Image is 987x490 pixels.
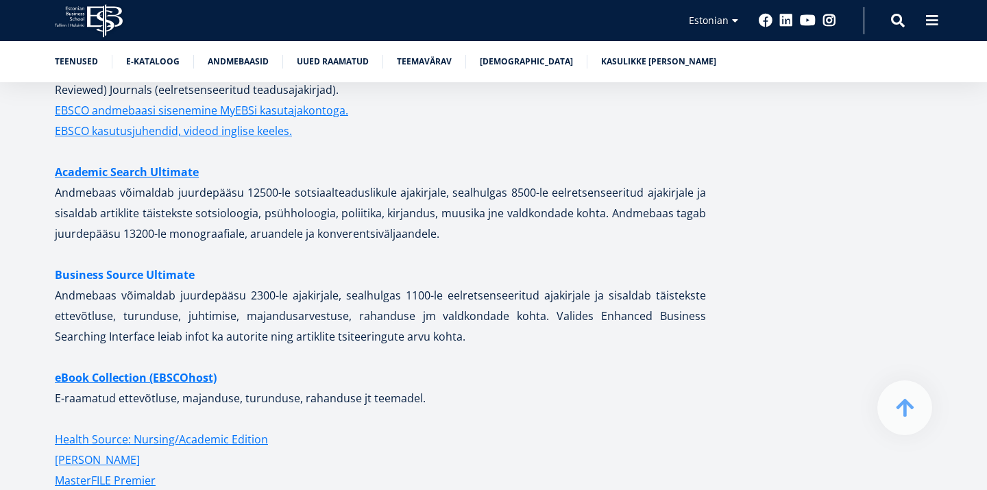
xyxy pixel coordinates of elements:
a: Teenused [55,55,98,69]
a: EBSCO kasutusjuhendid, videod inglise keeles. [55,121,292,141]
strong: eBook Collection (EBSCOhost) [55,370,217,385]
a: E-kataloog [126,55,180,69]
p: Andmebaas võimaldab juurdepääsu 12500-le sotsiaalteaduslikule ajakirjale, sealhulgas 8500-le eelr... [55,162,706,244]
a: Andmebaasid [208,55,269,69]
a: EBSCO andmebaasi sisenemine MyEBSi kasutajakontoga. [55,100,348,121]
a: Kasulikke [PERSON_NAME] [601,55,716,69]
a: eBook Collection (EBSCOhost) [55,367,217,388]
a: [DEMOGRAPHIC_DATA] [480,55,573,69]
a: Youtube [800,14,816,27]
a: [PERSON_NAME] [55,450,140,470]
a: Business Source Ultimate [55,265,195,285]
p: Andmebaas võimaldab juurdepääsu 2300-le ajakirjale, sealhulgas 1100-le eelretsenseeritud ajakirja... [55,265,706,347]
a: Teemavärav [397,55,452,69]
a: Instagram [822,14,836,27]
a: Academic Search Ultimate [55,162,199,182]
a: Uued raamatud [297,55,369,69]
a: Facebook [759,14,772,27]
a: Linkedin [779,14,793,27]
p: E-raamatud ettevõtluse, majanduse, turunduse, rahanduse jt teemadel. [55,367,706,408]
a: Health Source: Nursing/Academic Edition [55,429,268,450]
